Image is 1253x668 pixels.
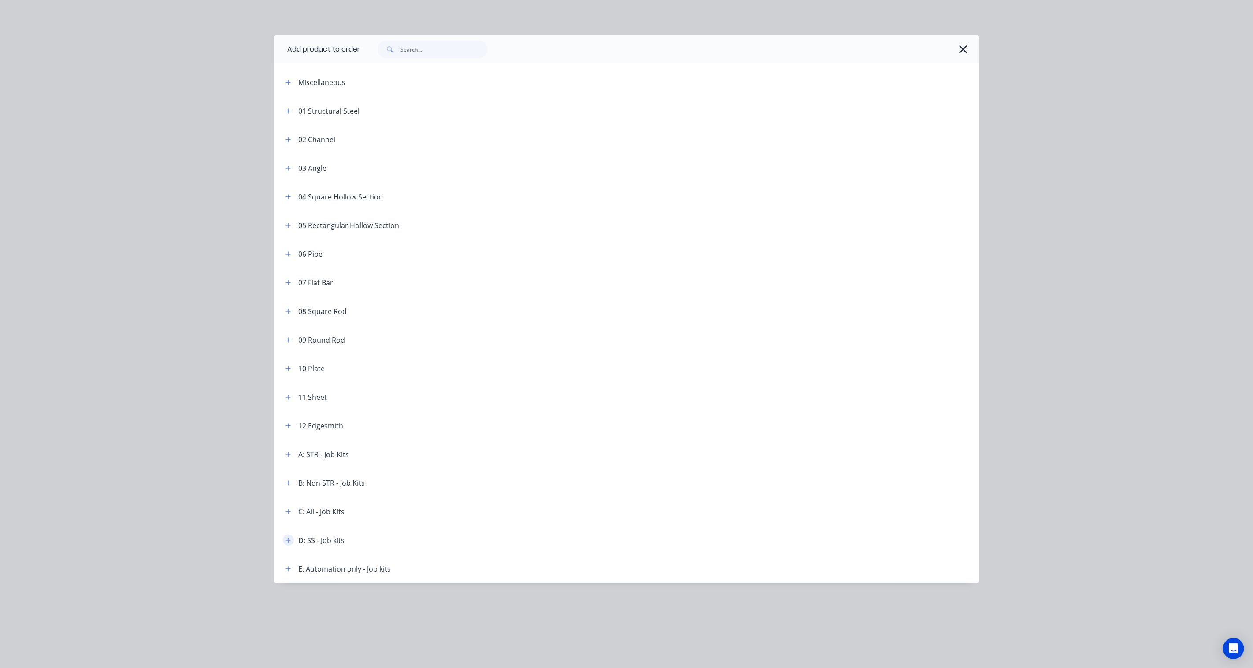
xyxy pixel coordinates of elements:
input: Search... [400,41,488,58]
div: 03 Angle [298,163,326,173]
div: 04 Square Hollow Section [298,192,383,202]
div: B: Non STR - Job Kits [298,478,365,488]
div: 01 Structural Steel [298,106,360,116]
div: A: STR - Job Kits [298,449,349,460]
div: Miscellaneous [298,77,345,88]
div: 08 Square Rod [298,306,347,317]
div: E: Automation only - Job kits [298,564,391,574]
div: 12 Edgesmith [298,421,343,431]
div: 07 Flat Bar [298,277,333,288]
div: Add product to order [274,35,360,63]
div: C: Ali - Job Kits [298,506,345,517]
div: 02 Channel [298,134,335,145]
div: D: SS - Job kits [298,535,345,546]
div: Open Intercom Messenger [1223,638,1244,659]
div: 10 Plate [298,363,325,374]
div: 05 Rectangular Hollow Section [298,220,399,231]
div: 11 Sheet [298,392,327,402]
div: 06 Pipe [298,249,323,259]
div: 09 Round Rod [298,335,345,345]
